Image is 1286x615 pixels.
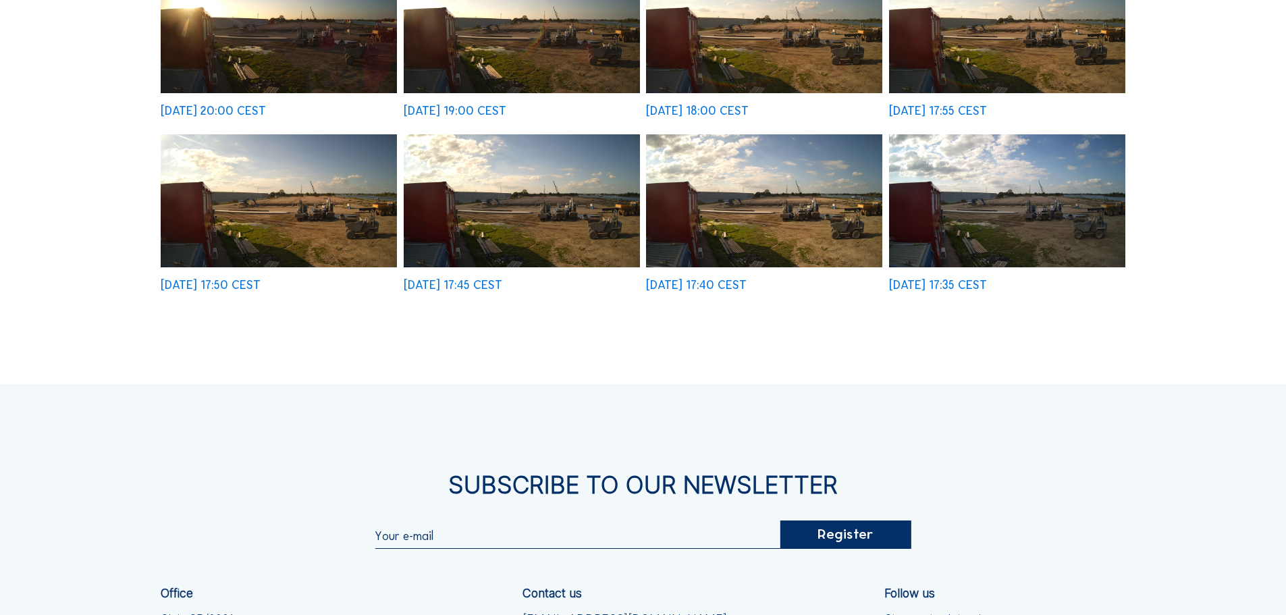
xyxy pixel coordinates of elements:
img: image_52640744 [646,134,882,267]
div: [DATE] 18:00 CEST [646,105,749,117]
div: Office [161,587,193,599]
input: Your e-mail [375,529,780,543]
div: Follow us [884,587,935,599]
img: image_52640602 [889,134,1125,267]
div: [DATE] 17:55 CEST [889,105,987,117]
div: [DATE] 17:40 CEST [646,279,747,292]
div: [DATE] 19:00 CEST [404,105,506,117]
div: Subscribe to our newsletter [161,473,1125,498]
img: image_52640826 [404,134,640,267]
img: image_52640970 [161,134,397,267]
div: Contact us [523,587,582,599]
div: [DATE] 17:45 CEST [404,279,502,292]
div: [DATE] 17:50 CEST [161,279,261,292]
div: [DATE] 20:00 CEST [161,105,266,117]
div: [DATE] 17:35 CEST [889,279,987,292]
div: Register [780,520,911,550]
